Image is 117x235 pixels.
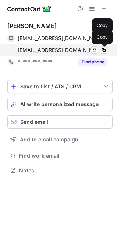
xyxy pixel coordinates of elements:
[7,4,52,13] img: ContactOut v5.3.10
[19,152,110,159] span: Find work email
[7,133,113,146] button: Add to email campaign
[78,58,107,66] button: Reveal Button
[20,101,99,107] span: AI write personalized message
[20,84,100,90] div: Save to List / ATS / CRM
[7,115,113,129] button: Send email
[18,47,102,53] span: [EMAIL_ADDRESS][DOMAIN_NAME]
[7,22,57,29] div: [PERSON_NAME]
[20,137,78,143] span: Add to email campaign
[18,35,102,42] span: [EMAIL_ADDRESS][DOMAIN_NAME]
[20,119,48,125] span: Send email
[7,80,113,93] button: save-profile-one-click
[19,167,110,174] span: Notes
[7,151,113,161] button: Find work email
[7,165,113,176] button: Notes
[7,98,113,111] button: AI write personalized message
